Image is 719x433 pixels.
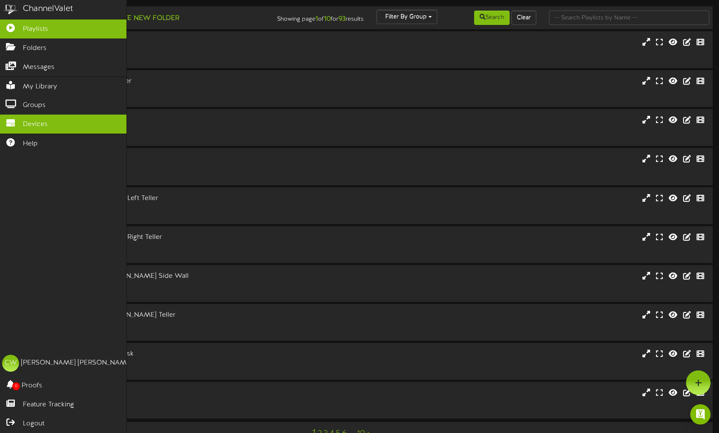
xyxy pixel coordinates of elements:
span: Feature Tracking [23,400,74,410]
button: Search [474,11,510,25]
div: # 11203 [34,132,307,140]
span: Messages [23,63,55,72]
button: Create New Folder [98,13,182,24]
div: # 10868 [34,93,307,101]
div: Arrowhead Mall Teller [34,388,307,398]
div: Landscape ( 16:9 ) [34,164,307,171]
span: Help [23,139,38,149]
span: Playlists [23,25,48,34]
strong: 1 [316,15,318,23]
div: Portrait ( 9:16 ) [34,359,307,366]
div: [PERSON_NAME] School Right Teller [34,233,307,242]
span: Folders [23,44,47,53]
div: # 10869 [34,55,307,62]
div: Landscape ( 16:9 ) [34,398,307,405]
div: Landscape ( 16:9 ) [34,125,307,132]
div: [PERSON_NAME] [34,154,307,164]
div: # 12152 [34,249,307,257]
div: ChannelValet [23,3,73,15]
span: Proofs [22,381,42,391]
div: # 11204 [34,171,307,178]
div: Showing page of for results [255,10,370,24]
div: [PERSON_NAME] School Left Teller [34,194,307,203]
button: Filter By Group [376,10,437,24]
strong: 93 [338,15,346,23]
div: [GEOGRAPHIC_DATA] Teller [34,77,307,86]
div: [PERSON_NAME] [PERSON_NAME] [21,358,132,368]
span: Groups [23,101,46,110]
span: 0 [12,382,20,390]
div: Landscape ( 16:9 ) [34,320,307,327]
strong: 10 [324,15,331,23]
div: Landscape ( 16:9 ) [34,86,307,93]
div: Apache Junction [PERSON_NAME] Side Wall [34,271,307,281]
div: Apache Junction [PERSON_NAME] Teller [34,310,307,320]
div: Open Intercom Messenger [690,404,711,425]
div: # 11272 [34,327,307,334]
div: CW [2,355,19,372]
div: # 11273 [34,288,307,296]
div: Landscape ( 16:9 ) [34,47,307,55]
span: Logout [23,419,44,429]
button: Clear [511,11,536,25]
div: Ahwatukee Entrance [34,115,307,125]
div: Arrowhead Mall Front Desk [34,349,307,359]
div: [GEOGRAPHIC_DATA] [34,38,307,47]
div: Landscape ( 16:9 ) [34,203,307,210]
div: Landscape ( 16:9 ) [34,242,307,249]
div: # 12151 [34,210,307,217]
input: -- Search Playlists by Name -- [549,11,709,25]
div: # 11193 [34,405,307,412]
div: # 11210 [34,366,307,373]
div: Portrait ( 9:16 ) [34,281,307,288]
span: Devices [23,120,48,129]
span: My Library [23,82,57,92]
